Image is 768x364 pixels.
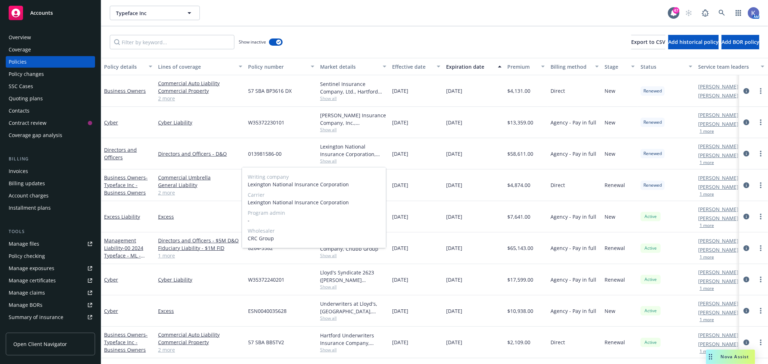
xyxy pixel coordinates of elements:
a: Quoting plans [6,93,95,104]
button: Billing method [548,58,602,75]
span: $2,109.00 [507,338,530,346]
span: W35372230101 [248,119,284,126]
a: Business Owners [104,331,148,353]
a: circleInformation [742,306,751,315]
span: [DATE] [446,244,462,252]
span: CRC Group [248,235,380,242]
div: Account charges [9,190,49,201]
span: Renewal [605,244,625,252]
span: Renewed [643,88,662,94]
a: [PERSON_NAME] [698,214,738,222]
span: [DATE] [392,87,408,95]
a: [PERSON_NAME] [698,142,738,150]
a: 2 more [158,189,242,196]
span: [DATE] [392,338,408,346]
span: $17,599.00 [507,276,533,283]
a: [PERSON_NAME] [698,111,738,119]
div: Service team leaders [698,63,756,70]
div: Expiration date [446,63,494,70]
span: New [605,213,615,220]
button: Status [638,58,695,75]
a: Commercial Auto Liability [158,79,242,87]
a: circleInformation [742,275,751,284]
span: [DATE] [392,119,408,126]
div: 47 [673,6,679,12]
a: Directors and Officers [104,146,137,161]
a: 2 more [158,95,242,102]
span: [DATE] [392,307,408,315]
div: Tools [6,228,95,235]
span: Lexington National Insurance Corporation [248,199,380,206]
span: $58,611.00 [507,150,533,158]
a: 2 more [158,346,242,354]
div: Sentinel Insurance Company, Ltd., Hartford Insurance Group [320,80,386,95]
span: [DATE] [392,181,408,189]
div: Manage certificates [9,275,56,286]
span: - Typeface Inc - Business Owners [104,331,148,353]
div: Coverage gap analysis [9,129,62,141]
div: Lexington National Insurance Corporation, Lexington National Insurance Corporation, CRC Group [320,143,386,158]
div: Hartford Underwriters Insurance Company, Hartford Insurance Group [320,332,386,347]
span: Agency - Pay in full [551,150,596,158]
span: Carrier [248,191,380,199]
a: [PERSON_NAME] [698,300,738,307]
img: photo [748,7,759,19]
button: 1 more [700,129,714,133]
span: [DATE] [446,87,462,95]
a: [PERSON_NAME] [698,183,738,191]
span: Program admin [248,209,380,217]
a: Excess [158,307,242,315]
div: Manage files [9,238,39,250]
div: Premium [507,63,537,70]
span: Writing company [248,173,380,181]
a: more [756,306,765,315]
span: Agency - Pay in full [551,276,596,283]
span: [DATE] [446,276,462,283]
div: Billing method [551,63,591,70]
a: [PERSON_NAME] [698,205,738,213]
div: Coverage [9,44,31,55]
span: - 00 2024 Typeface - ML - Chubb [104,245,145,267]
a: more [756,118,765,127]
span: - [248,217,380,224]
span: - Typeface Inc - Business Owners [104,174,148,196]
span: $10,938.00 [507,307,533,315]
button: 1 more [700,349,714,354]
button: Policy details [101,58,155,75]
a: circleInformation [742,244,751,252]
a: Overview [6,32,95,43]
a: Billing updates [6,178,95,189]
a: Summary of insurance [6,311,95,323]
span: $13,359.00 [507,119,533,126]
a: Switch app [731,6,746,20]
span: New [605,87,615,95]
div: Billing updates [9,178,45,189]
div: Status [641,63,684,70]
span: Export to CSV [631,38,665,45]
span: 57 SBA BP3616 DX [248,87,292,95]
div: Policy number [248,63,306,70]
a: [PERSON_NAME] [698,246,738,254]
div: Policies [9,56,27,68]
span: Wholesaler [248,227,380,235]
span: New [605,119,615,126]
a: circleInformation [742,118,751,127]
span: 57 SBA BB5TV2 [248,338,284,346]
a: Cyber [104,276,118,283]
button: Lines of coverage [155,58,245,75]
div: Lloyd's Syndicate 2623 ([PERSON_NAME] [PERSON_NAME] Limited), [PERSON_NAME] Group, CRC Group [320,269,386,284]
span: Show all [320,127,386,133]
a: General Liability [158,181,242,189]
a: Search [715,6,729,20]
span: [DATE] [446,307,462,315]
span: Renewal [605,338,625,346]
a: more [756,181,765,190]
a: more [756,244,765,252]
span: Show all [320,315,386,321]
div: Manage claims [9,287,45,299]
span: Show all [320,158,386,164]
a: [PERSON_NAME] [698,277,738,285]
a: circleInformation [742,212,751,221]
span: Renewed [643,182,662,188]
div: Contacts [9,105,30,117]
